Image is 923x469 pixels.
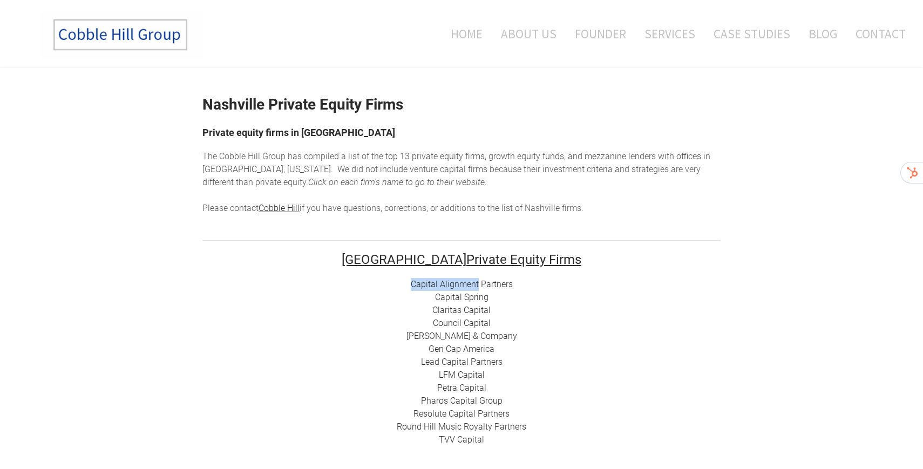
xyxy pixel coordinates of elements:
[432,305,491,315] a: Claritas Capital
[439,434,484,445] a: TVV Capital
[800,11,845,56] a: Blog
[493,11,565,56] a: About Us
[342,252,581,267] font: Private Equity Firms
[433,318,491,328] a: Council Capital
[202,96,403,113] strong: Nashville Private Equity Firms
[41,11,203,59] img: The Cobble Hill Group LLC
[397,422,526,432] a: Round Hill Music Royalty Partners
[202,203,583,213] span: Please contact if you have questions, corrections, or additions to the list of Nashville firms.
[429,344,494,354] a: Gen Cap America
[411,279,513,289] a: Capital Alignment Partners
[435,292,488,302] a: Capital Spring
[636,11,703,56] a: Services
[439,370,485,380] a: LFM Capital
[202,150,721,215] div: he top 13 private equity firms, growth equity funds, and mezzanine lenders with offices in [GEOGR...
[308,177,487,187] em: Click on each firm's name to go to their website. ​
[421,357,503,367] a: Lead Capital Partners
[202,151,374,161] span: The Cobble Hill Group has compiled a list of t
[847,11,906,56] a: Contact
[406,331,517,341] a: [PERSON_NAME] & Company
[342,252,466,267] font: [GEOGRAPHIC_DATA]
[413,409,510,419] a: Resolute Capital Partners
[421,396,503,406] a: Pharos Capital Group
[437,383,486,393] a: Petra Capital
[705,11,798,56] a: Case Studies
[202,127,395,138] font: Private equity firms in [GEOGRAPHIC_DATA]
[259,203,300,213] a: Cobble Hill
[435,11,491,56] a: Home
[202,164,701,187] span: enture capital firms because their investment criteria and strategies are very different than pri...
[567,11,634,56] a: Founder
